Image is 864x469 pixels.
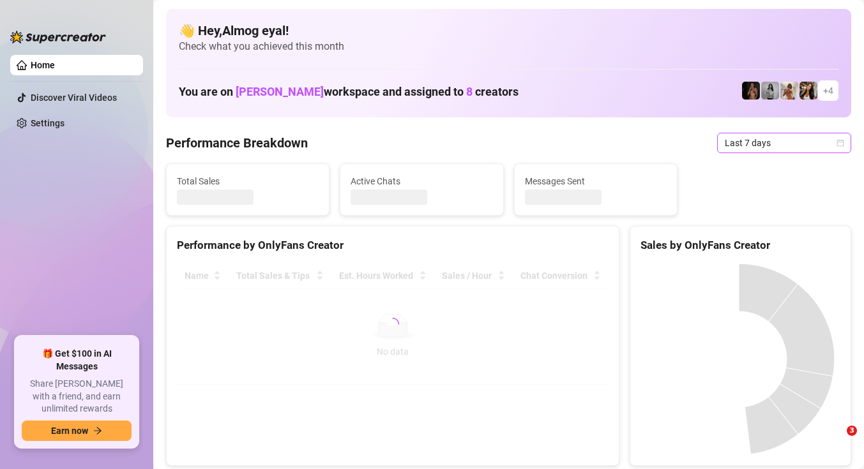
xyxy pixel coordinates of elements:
[22,378,132,415] span: Share [PERSON_NAME] with a friend, and earn unlimited rewards
[177,237,609,254] div: Performance by OnlyFans Creator
[837,139,844,147] span: calendar
[761,82,779,100] img: A
[725,133,844,153] span: Last 7 days
[177,174,319,188] span: Total Sales
[179,85,519,99] h1: You are on workspace and assigned to creators
[93,426,102,435] span: arrow-right
[351,174,492,188] span: Active Chats
[640,237,840,254] div: Sales by OnlyFans Creator
[31,93,117,103] a: Discover Viral Videos
[525,174,667,188] span: Messages Sent
[847,426,857,436] span: 3
[823,84,833,98] span: + 4
[179,22,838,40] h4: 👋 Hey, Almog eyal !
[742,82,760,100] img: D
[179,40,838,54] span: Check what you achieved this month
[31,60,55,70] a: Home
[31,118,64,128] a: Settings
[800,82,817,100] img: AD
[821,426,851,456] iframe: Intercom live chat
[466,85,473,98] span: 8
[166,134,308,152] h4: Performance Breakdown
[10,31,106,43] img: logo-BBDzfeDw.svg
[386,318,399,331] span: loading
[236,85,324,98] span: [PERSON_NAME]
[22,421,132,441] button: Earn nowarrow-right
[51,426,88,436] span: Earn now
[22,348,132,373] span: 🎁 Get $100 in AI Messages
[780,82,798,100] img: Green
